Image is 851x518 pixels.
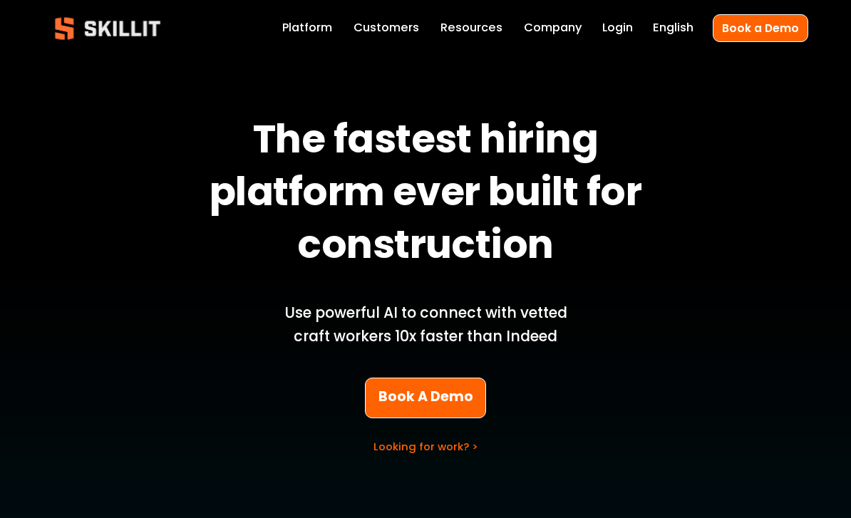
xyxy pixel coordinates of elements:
a: Book A Demo [365,378,486,418]
strong: The fastest hiring platform ever built for construction [210,109,650,281]
a: Book a Demo [713,14,808,42]
a: Looking for work? > [373,439,478,454]
span: English [653,19,693,36]
p: Use powerful AI to connect with vetted craft workers 10x faster than Indeed [268,301,582,348]
img: Skillit [43,7,172,50]
div: language picker [653,19,693,38]
span: Resources [440,19,502,36]
a: Customers [354,19,419,38]
a: Login [602,19,633,38]
a: Platform [282,19,332,38]
a: folder dropdown [440,19,502,38]
a: Company [524,19,582,38]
